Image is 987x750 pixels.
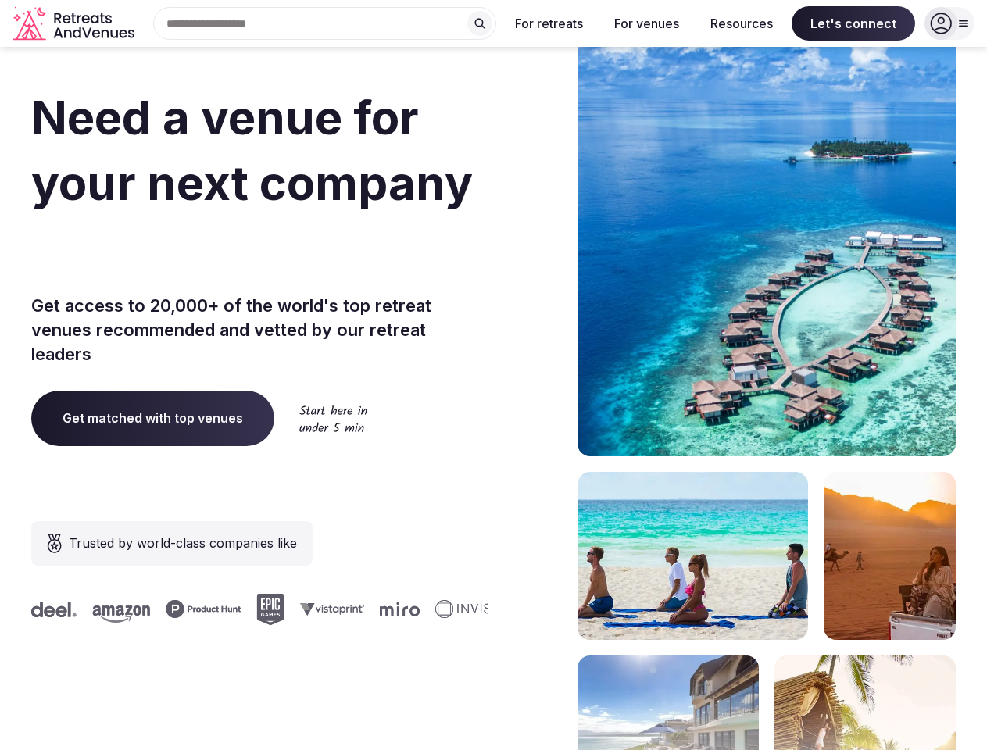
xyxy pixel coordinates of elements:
svg: Epic Games company logo [63,594,91,625]
p: Get access to 20,000+ of the world's top retreat venues recommended and vetted by our retreat lea... [31,294,488,366]
svg: Retreats and Venues company logo [13,6,138,41]
svg: Miro company logo [187,602,227,616]
span: Let's connect [792,6,915,41]
svg: Deel company logo [417,602,462,617]
button: For retreats [502,6,595,41]
span: Trusted by world-class companies like [69,534,297,552]
img: Start here in under 5 min [299,405,367,432]
a: Get matched with top venues [31,391,274,445]
button: Resources [698,6,785,41]
img: woman sitting in back of truck with camels [824,472,956,640]
button: For venues [602,6,692,41]
img: yoga on tropical beach [578,472,808,640]
svg: Vistaprint company logo [107,602,171,616]
span: Need a venue for your next company [31,89,473,211]
svg: Invisible company logo [242,600,328,619]
a: Visit the homepage [13,6,138,41]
